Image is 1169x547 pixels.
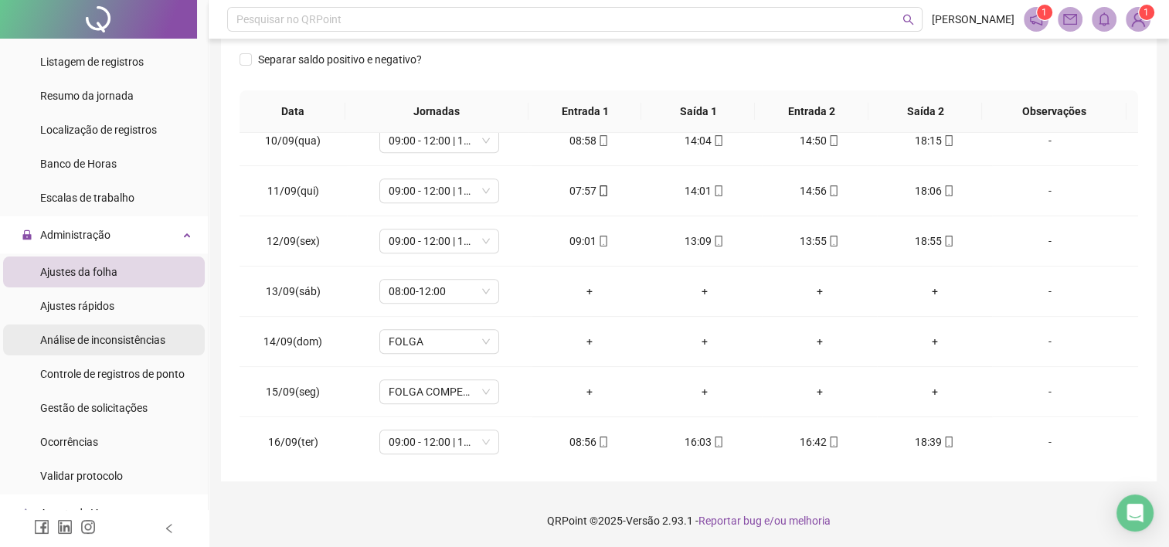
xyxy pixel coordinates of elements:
span: mobile [827,135,839,146]
div: - [1004,283,1096,300]
span: 09:00 - 12:00 | 13:00 - 18:00 [389,129,490,152]
span: bell [1097,12,1111,26]
th: Data [240,90,345,133]
span: mobile [827,185,839,196]
span: Ocorrências [40,436,98,448]
span: Banco de Horas [40,158,117,170]
span: Versão [626,515,660,527]
span: Agente de IA [40,507,100,519]
span: Ajustes da folha [40,266,117,278]
span: facebook [34,519,49,535]
span: mobile [712,437,724,447]
span: search [902,14,914,25]
div: 18:39 [889,433,980,450]
div: 07:57 [544,182,634,199]
div: 08:56 [544,433,634,450]
span: lock [22,229,32,240]
span: 11/09(qui) [267,185,319,197]
div: 09:01 [544,233,634,250]
span: Reportar bug e/ou melhoria [698,515,831,527]
div: 14:04 [659,132,749,149]
span: 14/09(dom) [263,335,322,348]
th: Entrada 1 [528,90,642,133]
span: 16/09(ter) [268,436,318,448]
div: + [774,283,865,300]
span: 13/09(sáb) [266,285,321,297]
span: 1 [1144,7,1149,18]
span: mobile [827,236,839,246]
div: 13:55 [774,233,865,250]
div: + [659,383,749,400]
span: mobile [596,236,609,246]
span: Gestão de solicitações [40,402,148,414]
div: + [889,333,980,350]
span: mobile [942,185,954,196]
div: + [544,283,634,300]
span: notification [1029,12,1043,26]
div: - [1004,333,1096,350]
span: Administração [40,229,110,241]
span: mobile [712,135,724,146]
span: linkedin [57,519,73,535]
div: 16:03 [659,433,749,450]
div: + [889,383,980,400]
div: 08:58 [544,132,634,149]
div: + [659,283,749,300]
span: Validar protocolo [40,470,123,482]
img: 87554 [1127,8,1150,31]
span: mobile [942,135,954,146]
div: + [774,333,865,350]
span: 09:00 - 12:00 | 13:00 - 18:00 [389,179,490,202]
div: 14:50 [774,132,865,149]
div: - [1004,433,1096,450]
span: 1 [1042,7,1047,18]
span: Separar saldo positivo e negativo? [252,51,428,68]
span: Listagem de registros [40,56,144,68]
span: Controle de registros de ponto [40,368,185,380]
span: [PERSON_NAME] [932,11,1014,28]
span: mobile [942,236,954,246]
div: + [544,333,634,350]
th: Jornadas [345,90,528,133]
span: mail [1063,12,1077,26]
span: 08:00-12:00 [389,280,490,303]
th: Saída 2 [868,90,982,133]
span: mobile [712,236,724,246]
span: Localização de registros [40,124,157,136]
th: Entrada 2 [755,90,868,133]
div: - [1004,132,1096,149]
span: left [164,523,175,534]
div: 18:06 [889,182,980,199]
span: 09:00 - 12:00 | 13:00 - 18:00 [389,229,490,253]
div: 16:42 [774,433,865,450]
div: - [1004,233,1096,250]
span: mobile [827,437,839,447]
span: Ajustes rápidos [40,300,114,312]
sup: 1 [1037,5,1052,20]
div: + [659,333,749,350]
div: + [774,383,865,400]
div: - [1004,383,1096,400]
span: 09:00 - 12:00 | 13:00 - 18:00 [389,430,490,454]
sup: Atualize o seu contato no menu Meus Dados [1139,5,1154,20]
div: 14:56 [774,182,865,199]
th: Observações [982,90,1127,133]
div: 18:55 [889,233,980,250]
div: 18:15 [889,132,980,149]
span: FOLGA [389,330,490,353]
div: 13:09 [659,233,749,250]
th: Saída 1 [641,90,755,133]
span: instagram [80,519,96,535]
span: 15/09(seg) [266,386,320,398]
div: + [544,383,634,400]
span: Análise de inconsistências [40,334,165,346]
span: mobile [596,135,609,146]
span: Resumo da jornada [40,90,134,102]
span: mobile [596,437,609,447]
div: + [889,283,980,300]
span: Escalas de trabalho [40,192,134,204]
span: 10/09(qua) [265,134,321,147]
span: Observações [994,103,1114,120]
span: mobile [712,185,724,196]
div: - [1004,182,1096,199]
